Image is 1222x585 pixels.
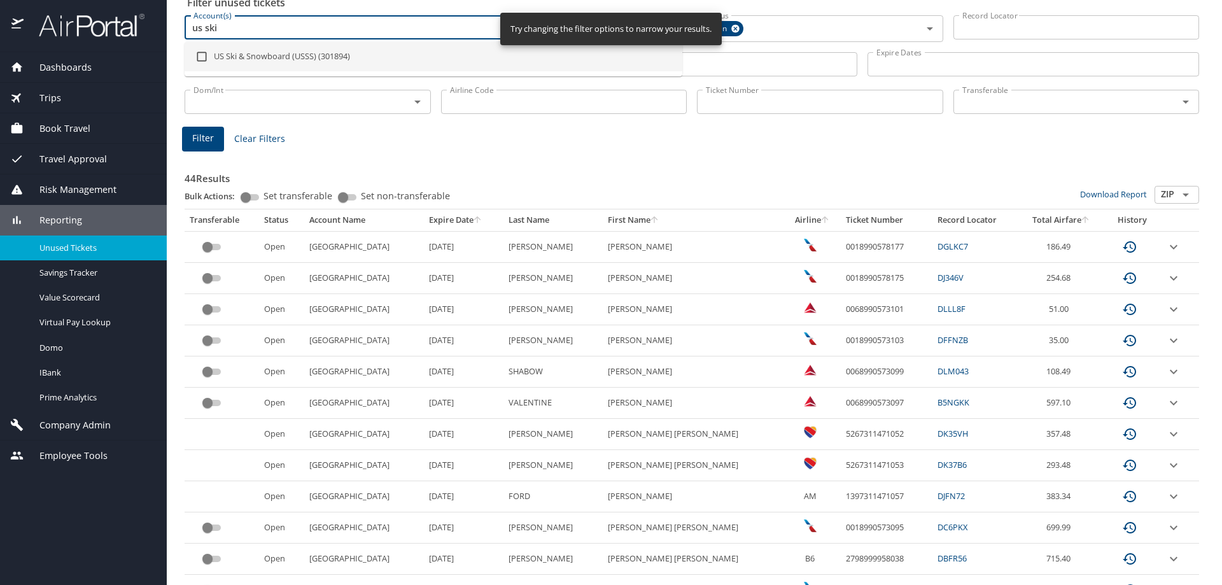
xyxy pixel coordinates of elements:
[938,428,968,439] a: DK35VH
[841,325,932,356] td: 0018990573103
[25,13,144,38] img: airportal-logo.png
[424,294,503,325] td: [DATE]
[229,127,290,151] button: Clear Filters
[424,481,503,512] td: [DATE]
[938,490,965,502] a: DJFN72
[234,131,285,147] span: Clear Filters
[1166,364,1181,379] button: expand row
[259,450,304,481] td: Open
[1019,294,1104,325] td: 51.00
[304,544,423,575] td: [GEOGRAPHIC_DATA]
[938,303,966,314] a: DLLL8F
[424,450,503,481] td: [DATE]
[304,356,423,388] td: [GEOGRAPHIC_DATA]
[503,263,603,294] td: [PERSON_NAME]
[39,342,151,354] span: Domo
[24,60,92,74] span: Dashboards
[24,152,107,166] span: Travel Approval
[1081,216,1090,225] button: sort
[190,215,254,226] div: Transferable
[603,481,785,512] td: [PERSON_NAME]
[1019,481,1104,512] td: 383.34
[424,325,503,356] td: [DATE]
[1019,450,1104,481] td: 293.48
[503,419,603,450] td: [PERSON_NAME]
[938,459,967,470] a: DK37B6
[304,231,423,262] td: [GEOGRAPHIC_DATA]
[841,356,932,388] td: 0068990573099
[39,391,151,404] span: Prime Analytics
[185,164,1199,186] h3: 44 Results
[192,130,214,146] span: Filter
[503,450,603,481] td: [PERSON_NAME]
[503,294,603,325] td: [PERSON_NAME]
[938,553,967,564] a: DBFR56
[474,216,482,225] button: sort
[304,512,423,544] td: [GEOGRAPHIC_DATA]
[503,325,603,356] td: [PERSON_NAME]
[182,127,224,152] button: Filter
[1166,271,1181,286] button: expand row
[841,481,932,512] td: 1397311471057
[603,450,785,481] td: [PERSON_NAME] [PERSON_NAME]
[503,481,603,512] td: FORD
[259,512,304,544] td: Open
[259,294,304,325] td: Open
[804,457,817,470] img: Southwest Airlines
[304,450,423,481] td: [GEOGRAPHIC_DATA]
[1166,426,1181,442] button: expand row
[503,356,603,388] td: SHABOW
[304,388,423,419] td: [GEOGRAPHIC_DATA]
[804,519,817,532] img: American Airlines
[841,512,932,544] td: 0018990573095
[1166,395,1181,411] button: expand row
[841,209,932,231] th: Ticket Number
[603,209,785,231] th: First Name
[804,332,817,345] img: American Airlines
[259,481,304,512] td: Open
[804,490,817,502] span: AM
[1166,520,1181,535] button: expand row
[304,481,423,512] td: [GEOGRAPHIC_DATA]
[503,209,603,231] th: Last Name
[304,419,423,450] td: [GEOGRAPHIC_DATA]
[603,419,785,450] td: [PERSON_NAME] [PERSON_NAME]
[603,263,785,294] td: [PERSON_NAME]
[185,42,682,71] li: US Ski & Snowboard (USSS) (301894)
[938,241,968,252] a: DGLKC7
[304,294,423,325] td: [GEOGRAPHIC_DATA]
[938,521,967,533] a: DC6PKX
[804,395,817,407] img: Delta Airlines
[1166,551,1181,567] button: expand row
[1177,93,1195,111] button: Open
[424,419,503,450] td: [DATE]
[259,388,304,419] td: Open
[821,216,830,225] button: sort
[603,231,785,262] td: [PERSON_NAME]
[921,20,939,38] button: Open
[804,363,817,376] img: Delta Airlines
[39,292,151,304] span: Value Scorecard
[304,263,423,294] td: [GEOGRAPHIC_DATA]
[304,209,423,231] th: Account Name
[39,316,151,328] span: Virtual Pay Lookup
[841,388,932,419] td: 0068990573097
[39,267,151,279] span: Savings Tracker
[805,553,815,564] span: B6
[784,209,841,231] th: Airline
[938,365,969,377] a: DLM043
[932,209,1019,231] th: Record Locator
[804,239,817,251] img: American Airlines
[24,449,108,463] span: Employee Tools
[503,388,603,419] td: VALENTINE
[1166,239,1181,255] button: expand row
[841,419,932,450] td: 5267311471052
[1019,209,1104,231] th: Total Airfare
[263,192,332,201] span: Set transferable
[1019,544,1104,575] td: 715.40
[259,263,304,294] td: Open
[938,397,969,408] a: B5NGKK
[703,21,743,36] div: Open
[603,356,785,388] td: [PERSON_NAME]
[804,426,817,439] img: Southwest Airlines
